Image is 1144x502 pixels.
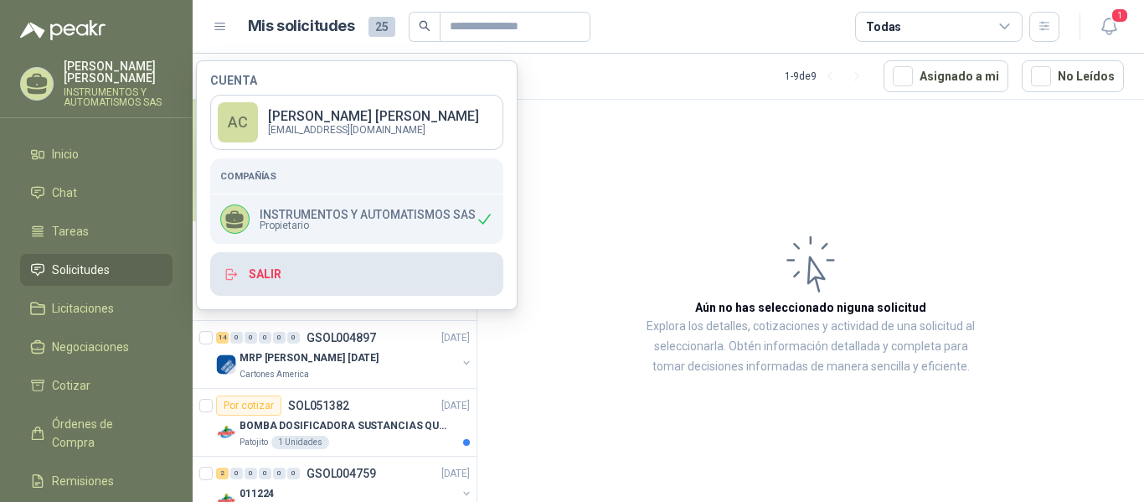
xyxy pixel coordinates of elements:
[20,20,106,40] img: Logo peakr
[260,220,476,230] span: Propietario
[52,261,110,279] span: Solicitudes
[193,389,477,457] a: Por cotizarSOL051382[DATE] Company LogoBOMBA DOSIFICADORA SUSTANCIAS QUIMICASPatojito1 Unidades
[240,368,309,381] p: Cartones America
[287,468,300,479] div: 0
[268,110,479,123] p: [PERSON_NAME] [PERSON_NAME]
[259,468,271,479] div: 0
[52,145,79,163] span: Inicio
[248,14,355,39] h1: Mis solicitudes
[216,422,236,442] img: Company Logo
[52,415,157,452] span: Órdenes de Compra
[20,292,173,324] a: Licitaciones
[216,332,229,344] div: 14
[52,184,77,202] span: Chat
[273,468,286,479] div: 0
[368,17,395,37] span: 25
[218,102,258,142] div: AC
[259,332,271,344] div: 0
[20,370,173,401] a: Cotizar
[210,75,503,86] h4: Cuenta
[307,332,376,344] p: GSOL004897
[20,138,173,170] a: Inicio
[52,376,90,395] span: Cotizar
[645,317,977,377] p: Explora los detalles, cotizaciones y actividad de una solicitud al seleccionarla. Obtén informaci...
[288,400,349,411] p: SOL051382
[52,299,114,318] span: Licitaciones
[441,398,470,414] p: [DATE]
[216,355,236,375] img: Company Logo
[220,168,493,184] h5: Compañías
[216,468,229,479] div: 2
[230,332,243,344] div: 0
[52,222,89,241] span: Tareas
[52,338,129,356] span: Negociaciones
[1094,12,1124,42] button: 1
[20,331,173,363] a: Negociaciones
[273,332,286,344] div: 0
[419,20,430,32] span: search
[268,125,479,135] p: [EMAIL_ADDRESS][DOMAIN_NAME]
[210,252,503,296] button: Salir
[64,87,173,107] p: INSTRUMENTOS Y AUTOMATISMOS SAS
[20,465,173,497] a: Remisiones
[245,468,257,479] div: 0
[287,332,300,344] div: 0
[1022,60,1124,92] button: No Leídos
[240,350,379,366] p: MRP [PERSON_NAME] [DATE]
[785,63,870,90] div: 1 - 9 de 9
[260,209,476,220] p: INSTRUMENTOS Y AUTOMATISMOS SAS
[695,298,926,317] h3: Aún no has seleccionado niguna solicitud
[20,177,173,209] a: Chat
[20,254,173,286] a: Solicitudes
[441,466,470,482] p: [DATE]
[307,468,376,479] p: GSOL004759
[884,60,1008,92] button: Asignado a mi
[1111,8,1129,23] span: 1
[240,436,268,449] p: Patojito
[441,330,470,346] p: [DATE]
[20,408,173,458] a: Órdenes de Compra
[216,396,281,416] div: Por cotizar
[20,215,173,247] a: Tareas
[210,194,503,244] div: INSTRUMENTOS Y AUTOMATISMOS SASPropietario
[245,332,257,344] div: 0
[64,60,173,84] p: [PERSON_NAME] [PERSON_NAME]
[210,95,503,150] a: AC[PERSON_NAME] [PERSON_NAME][EMAIL_ADDRESS][DOMAIN_NAME]
[240,486,274,502] p: 011224
[240,418,448,434] p: BOMBA DOSIFICADORA SUSTANCIAS QUIMICAS
[216,328,473,381] a: 14 0 0 0 0 0 GSOL004897[DATE] Company LogoMRP [PERSON_NAME] [DATE]Cartones America
[866,18,901,36] div: Todas
[52,472,114,490] span: Remisiones
[271,436,329,449] div: 1 Unidades
[230,468,243,479] div: 0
